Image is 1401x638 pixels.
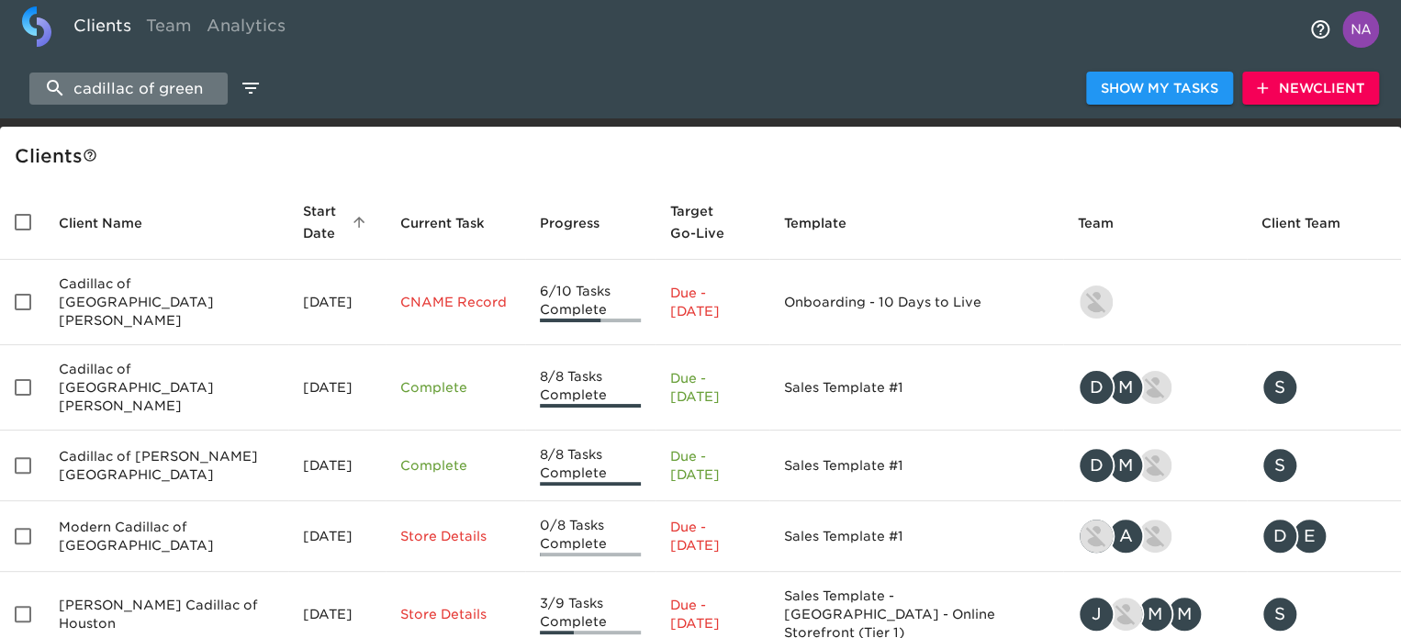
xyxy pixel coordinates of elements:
span: Target Go-Live [670,200,755,244]
td: Cadillac of [GEOGRAPHIC_DATA][PERSON_NAME] [44,345,288,431]
div: S [1261,596,1298,632]
div: danny@roadster.com, mark.wallace@roadster.com, nikko.foster@roadster.com [1078,447,1232,484]
span: Calculated based on the start date and the duration of all Tasks contained in this Hub. [670,200,731,244]
td: [DATE] [288,345,386,431]
div: M [1107,369,1144,406]
div: D [1078,447,1115,484]
td: Onboarding - 10 Days to Live [769,260,1063,345]
p: Store Details [400,527,511,545]
td: [DATE] [288,431,386,501]
span: Client Name [59,212,166,234]
td: 6/10 Tasks Complete [525,260,656,345]
p: Due - [DATE] [670,447,755,484]
td: Cadillac of [GEOGRAPHIC_DATA][PERSON_NAME] [44,260,288,345]
input: search [29,73,228,105]
button: Show My Tasks [1086,72,1233,106]
td: Sales Template #1 [769,501,1063,572]
span: Show My Tasks [1101,77,1218,100]
p: Due - [DATE] [670,518,755,554]
div: sharon.larsen@capitalauto.ca [1261,447,1386,484]
td: 8/8 Tasks Complete [525,345,656,431]
td: [DATE] [288,501,386,572]
td: 0/8 Tasks Complete [525,501,656,572]
span: This is the next Task in this Hub that should be completed [400,212,485,234]
img: nikko.foster@roadster.com [1138,449,1171,482]
a: Analytics [199,6,293,51]
p: Due - [DATE] [670,284,755,320]
p: Due - [DATE] [670,596,755,632]
div: S [1261,369,1298,406]
div: dgregory@modernauto.com, efloropoulos@modernauto.com [1261,518,1386,554]
span: Progress [540,212,623,234]
div: E [1291,518,1328,554]
img: logo [22,6,51,47]
a: Team [139,6,199,51]
img: kevin.lo@roadster.com [1080,285,1113,319]
div: M [1137,596,1173,632]
td: [DATE] [288,260,386,345]
span: New Client [1257,77,1364,100]
div: Client s [15,141,1394,171]
p: Complete [400,378,511,397]
img: nikko.foster@roadster.com [1138,371,1171,404]
div: lowell@roadster.com, allison.beeler@roadster.com, kevin.lo@roadster.com [1078,518,1232,554]
div: M [1107,447,1144,484]
p: Store Details [400,605,511,623]
div: danny@roadster.com, mark.wallace@roadster.com, nikko.foster@roadster.com [1078,369,1232,406]
td: 8/8 Tasks Complete [525,431,656,501]
div: kevin.lo@roadster.com [1078,284,1232,320]
div: justin.gervais@roadster.com, nikko.foster@roadster.com, matthew.young@roadster.com, madison.polle... [1078,596,1232,632]
p: CNAME Record [400,293,511,311]
img: lowell@roadster.com [1080,520,1113,553]
td: Sales Template #1 [769,345,1063,431]
td: Modern Cadillac of [GEOGRAPHIC_DATA] [44,501,288,572]
button: notifications [1298,7,1342,51]
img: kevin.lo@roadster.com [1138,520,1171,553]
span: Client Team [1261,212,1364,234]
div: sharon.larsen@capitalauto.ca [1261,369,1386,406]
td: Sales Template #1 [769,431,1063,501]
div: smorell@sewell.com [1261,596,1386,632]
div: J [1078,596,1115,632]
span: Current Task [400,212,509,234]
p: Complete [400,456,511,475]
span: Start Date [303,200,371,244]
img: nikko.foster@roadster.com [1109,598,1142,631]
div: A [1107,518,1144,554]
span: Template [784,212,870,234]
img: Profile [1342,11,1379,48]
button: NewClient [1242,72,1379,106]
div: D [1078,369,1115,406]
td: Cadillac of [PERSON_NAME][GEOGRAPHIC_DATA] [44,431,288,501]
button: edit [235,73,266,104]
div: M [1166,596,1203,632]
span: Team [1078,212,1138,234]
div: S [1261,447,1298,484]
a: Clients [66,6,139,51]
div: D [1261,518,1298,554]
svg: This is a list of all of your clients and clients shared with you [83,148,97,162]
p: Due - [DATE] [670,369,755,406]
